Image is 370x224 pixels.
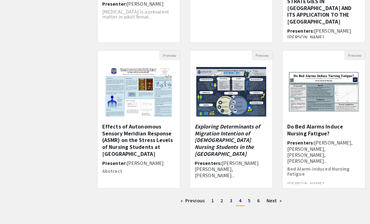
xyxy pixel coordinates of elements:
[195,123,260,157] em: Exploring Determinants of Migration Intention of [DEMOGRAPHIC_DATA] Nursing Students in the [GEOG...
[230,197,232,204] span: 3
[102,160,175,166] h6: Presenter:
[287,182,360,192] p: [PERSON_NAME], [PERSON_NAME]...
[102,1,175,7] h6: Presenter:
[239,197,241,204] span: 4
[344,51,365,60] button: Preview
[248,197,251,204] span: 5
[177,196,208,205] a: Previous page
[190,61,272,123] img: <p><em>Exploring Determinants of Migration Intention of Filipino Nursing Students in the National...
[220,197,223,204] span: 2
[102,168,122,174] strong: Abstract
[287,140,360,164] h6: Presenters:
[102,123,175,157] h5: Effects of Autonomous Sensory Meridian Response (ASMR) on the Stress Levels of Nursing Students a...
[127,1,164,7] span: [PERSON_NAME]
[5,196,27,219] iframe: Chat
[287,28,360,52] h6: Presenters:
[99,60,178,123] img: <p>Effects of Autonomous Sensory Meridian Response (ASMR) on the Stress Levels of Nursing Student...
[211,197,214,204] span: 1
[127,160,164,167] span: [PERSON_NAME]
[102,8,169,20] span: [MEDICAL_DATA] is a prevalent matter in adult femal...
[287,28,351,52] span: [PERSON_NAME] [PERSON_NAME] [PERSON_NAME] [PERSON_NAME]
[287,139,353,164] span: [PERSON_NAME], [PERSON_NAME], [PERSON_NAME], [PERSON_NAME]...
[159,51,180,60] button: Preview
[282,50,365,188] div: Open Presentation <p>Do Bed Alarms Induce Nursing Fatigue?</p>
[97,196,365,206] ul: Pagination
[287,166,350,177] strong: Bed Alarm-Induced Nursing Fatigue
[257,197,260,204] span: 6
[263,196,285,205] a: Next page
[287,123,360,137] h5: Do Bed Alarms Induce Nursing Fatigue?
[252,51,272,60] button: Preview
[97,50,180,188] div: Open Presentation <p>Effects of Autonomous Sensory Meridian Response (ASMR) on the Stress Levels ...
[283,66,365,117] img: <p>Do Bed Alarms Induce Nursing Fatigue?</p>
[195,160,268,178] h6: Presenters:
[190,50,273,188] div: Open Presentation <p><em>Exploring Determinants of Migration Intention of Filipino Nursing Studen...
[195,160,259,178] span: [PERSON_NAME] [PERSON_NAME], [PERSON_NAME]...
